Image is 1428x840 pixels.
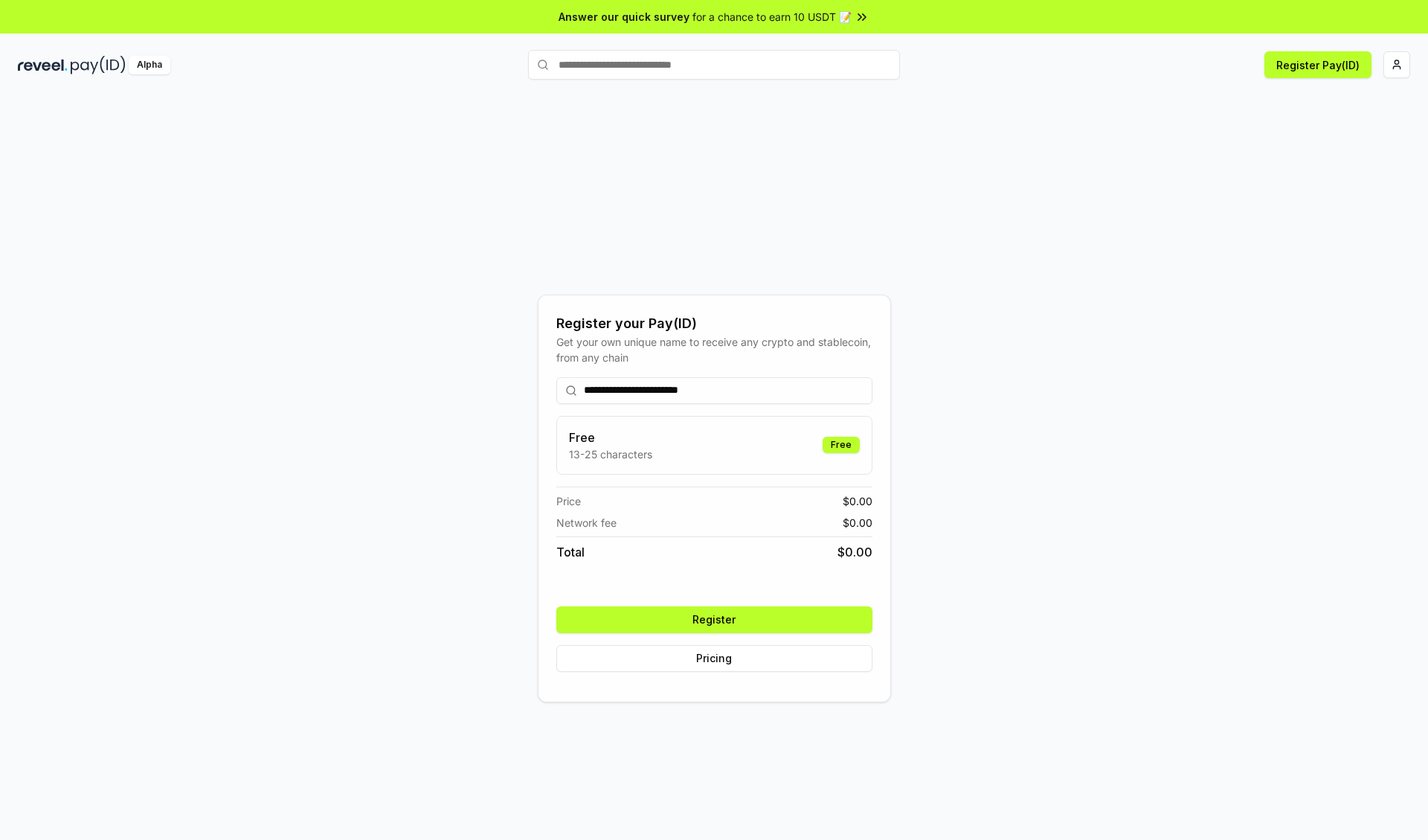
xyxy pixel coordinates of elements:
[569,446,652,462] p: 13-25 characters
[18,56,68,74] img: reveel_dark
[823,437,860,453] div: Free
[129,56,170,74] div: Alpha
[559,9,689,25] span: Answer our quick survey
[692,9,852,25] span: for a chance to earn 10 USDT 📝
[569,429,652,446] h3: Free
[556,334,872,365] div: Get your own unique name to receive any crypto and stablecoin, from any chain
[843,493,872,509] span: $ 0.00
[837,543,872,561] span: $ 0.00
[556,493,581,509] span: Price
[556,606,872,633] button: Register
[843,515,872,530] span: $ 0.00
[556,645,872,672] button: Pricing
[1264,51,1371,78] button: Register Pay(ID)
[556,543,585,561] span: Total
[71,56,126,74] img: pay_id
[556,313,872,334] div: Register your Pay(ID)
[556,515,617,530] span: Network fee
